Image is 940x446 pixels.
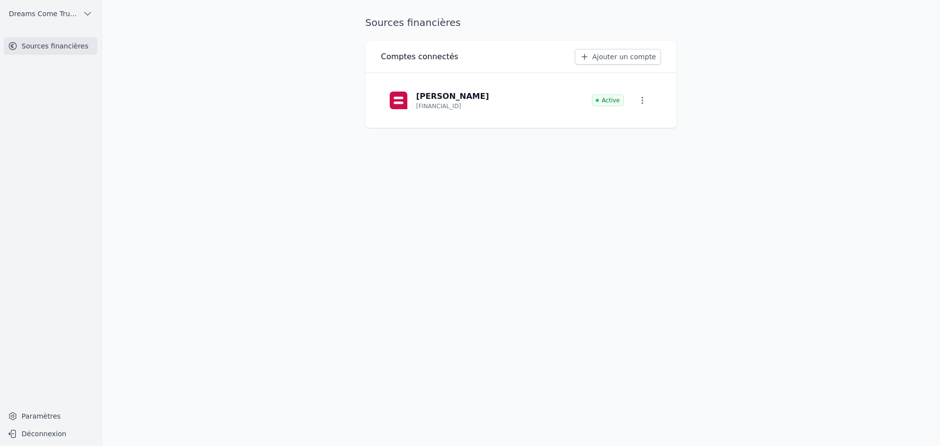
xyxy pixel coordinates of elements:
[4,6,97,22] button: Dreams Come True SRL
[4,408,97,424] a: Paramètres
[9,9,79,19] span: Dreams Come True SRL
[575,49,661,65] a: Ajouter un compte
[381,51,458,63] h3: Comptes connectés
[4,37,97,55] a: Sources financières
[592,94,624,106] span: Active
[416,102,461,110] p: [FINANCIAL_ID]
[365,16,461,29] h1: Sources financières
[381,81,661,120] a: [PERSON_NAME] [FINANCIAL_ID] Active
[416,91,489,102] p: [PERSON_NAME]
[4,426,97,442] button: Déconnexion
